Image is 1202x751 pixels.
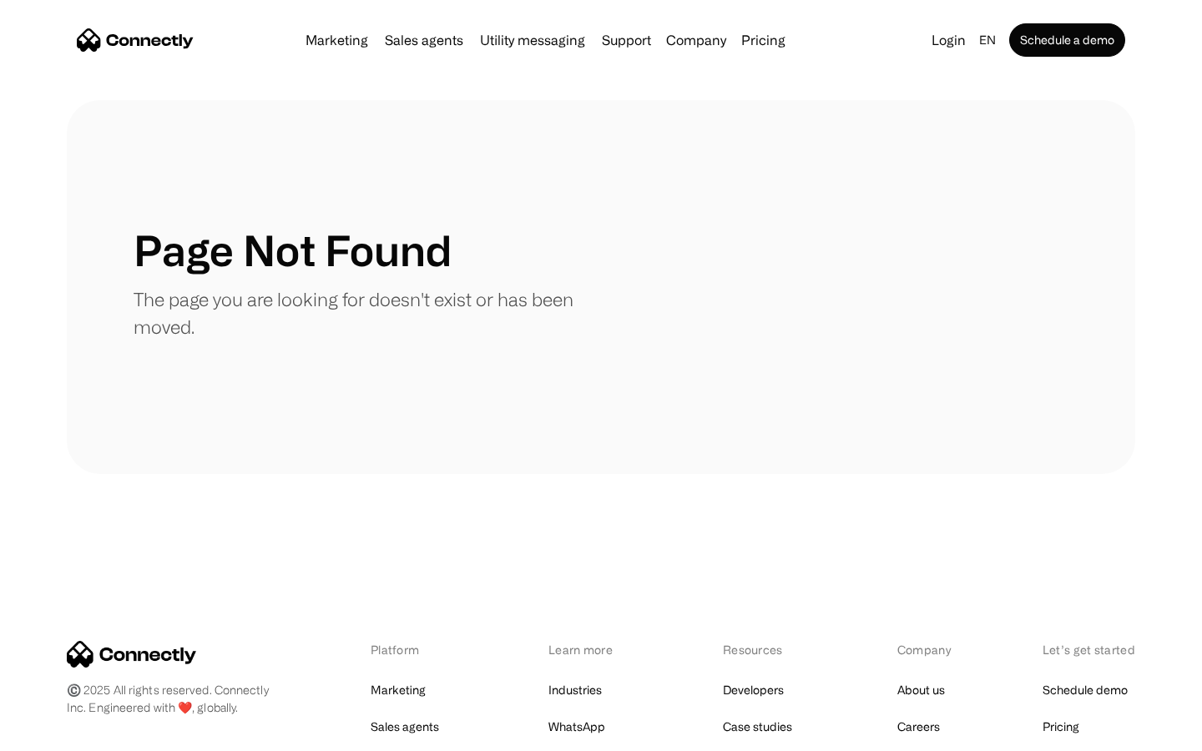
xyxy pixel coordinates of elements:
[735,33,792,47] a: Pricing
[371,678,426,702] a: Marketing
[897,678,945,702] a: About us
[134,285,601,340] p: The page you are looking for doesn't exist or has been moved.
[723,678,784,702] a: Developers
[661,28,731,52] div: Company
[972,28,1006,52] div: en
[1043,715,1079,738] a: Pricing
[1009,23,1125,57] a: Schedule a demo
[548,678,602,702] a: Industries
[77,28,194,53] a: home
[473,33,592,47] a: Utility messaging
[979,28,996,52] div: en
[723,641,811,658] div: Resources
[595,33,658,47] a: Support
[897,715,940,738] a: Careers
[371,715,439,738] a: Sales agents
[548,641,636,658] div: Learn more
[299,33,375,47] a: Marketing
[378,33,470,47] a: Sales agents
[371,641,462,658] div: Platform
[1043,641,1135,658] div: Let’s get started
[33,722,100,745] ul: Language list
[723,715,792,738] a: Case studies
[548,715,605,738] a: WhatsApp
[897,641,956,658] div: Company
[925,28,972,52] a: Login
[666,28,726,52] div: Company
[1043,678,1128,702] a: Schedule demo
[134,225,452,275] h1: Page Not Found
[17,720,100,745] aside: Language selected: English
